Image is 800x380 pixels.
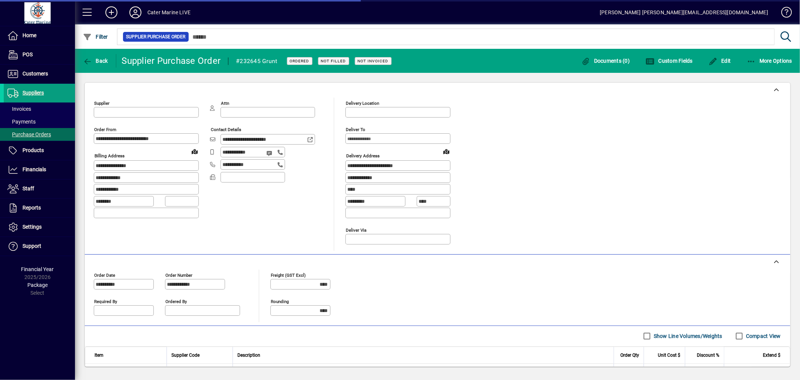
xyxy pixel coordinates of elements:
mat-label: Deliver via [346,227,366,232]
mat-label: Freight (GST excl) [271,272,306,277]
a: Customers [4,65,75,83]
mat-label: Delivery Location [346,101,379,106]
a: Knowledge Base [776,2,791,26]
span: Supplier Code [171,351,200,359]
a: Invoices [4,103,75,115]
span: Purchase Orders [8,131,51,137]
mat-label: Attn [221,101,229,106]
a: View on map [189,145,201,157]
span: Financials [23,166,46,172]
span: Not Filled [321,59,346,63]
a: Purchase Orders [4,128,75,141]
a: Home [4,26,75,45]
button: Profile [123,6,147,19]
span: Reports [23,205,41,211]
mat-label: Order date [94,272,115,277]
button: Custom Fields [644,54,695,68]
mat-label: Order number [165,272,192,277]
span: Edit [708,58,731,64]
span: More Options [747,58,792,64]
span: Suppliers [23,90,44,96]
td: 8.0000 [614,364,644,379]
a: POS [4,45,75,64]
a: View on map [440,145,452,157]
a: Reports [4,199,75,217]
mat-label: Order from [94,127,116,132]
button: Back [81,54,110,68]
span: Package [27,282,48,288]
div: Cater Marine LIVE [147,6,191,18]
span: Settings [23,224,42,230]
label: Compact View [744,332,781,340]
span: Invoices [8,106,31,112]
td: [MEDICAL_DATA].500 [167,364,233,379]
a: Support [4,237,75,256]
a: Settings [4,218,75,237]
a: Staff [4,179,75,198]
span: POS [23,51,33,57]
div: #232645 Grunt [236,55,277,67]
span: Customers [23,71,48,77]
td: 955.20 [724,364,790,379]
span: Documents (0) [581,58,630,64]
span: Order Qty [620,351,639,359]
mat-label: Required by [94,299,117,304]
span: Support [23,243,41,249]
span: Description [237,351,260,359]
td: 0.00 [685,364,724,379]
a: Products [4,141,75,160]
span: Financial Year [21,266,54,272]
span: Custom Fields [645,58,693,64]
span: Not Invoiced [358,59,389,63]
button: More Options [745,54,794,68]
span: Home [23,32,36,38]
span: Payments [8,119,36,125]
a: Financials [4,160,75,179]
mat-label: Rounding [271,299,289,304]
div: Supplier Purchase Order [122,55,221,67]
span: Unit Cost $ [658,351,680,359]
div: [PERSON_NAME] [PERSON_NAME][EMAIL_ADDRESS][DOMAIN_NAME] [600,6,768,18]
button: Edit [707,54,733,68]
mat-label: Ordered by [165,299,187,304]
span: Back [83,58,108,64]
button: Send SMS [261,144,279,162]
mat-label: Supplier [94,101,110,106]
span: Filter [83,34,108,40]
button: Filter [81,30,110,44]
button: Documents (0) [579,54,632,68]
span: Discount % [697,351,719,359]
app-page-header-button: Back [75,54,116,68]
a: Payments [4,115,75,128]
span: Extend $ [763,351,780,359]
label: Show Line Volumes/Weights [652,332,722,340]
span: Supplier Purchase Order [126,33,186,41]
mat-label: Deliver To [346,127,365,132]
span: Ordered [290,59,309,63]
span: Staff [23,185,34,192]
span: Products [23,147,44,153]
button: Add [99,6,123,19]
td: 119.4000 [644,364,685,379]
span: Item [95,351,104,359]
